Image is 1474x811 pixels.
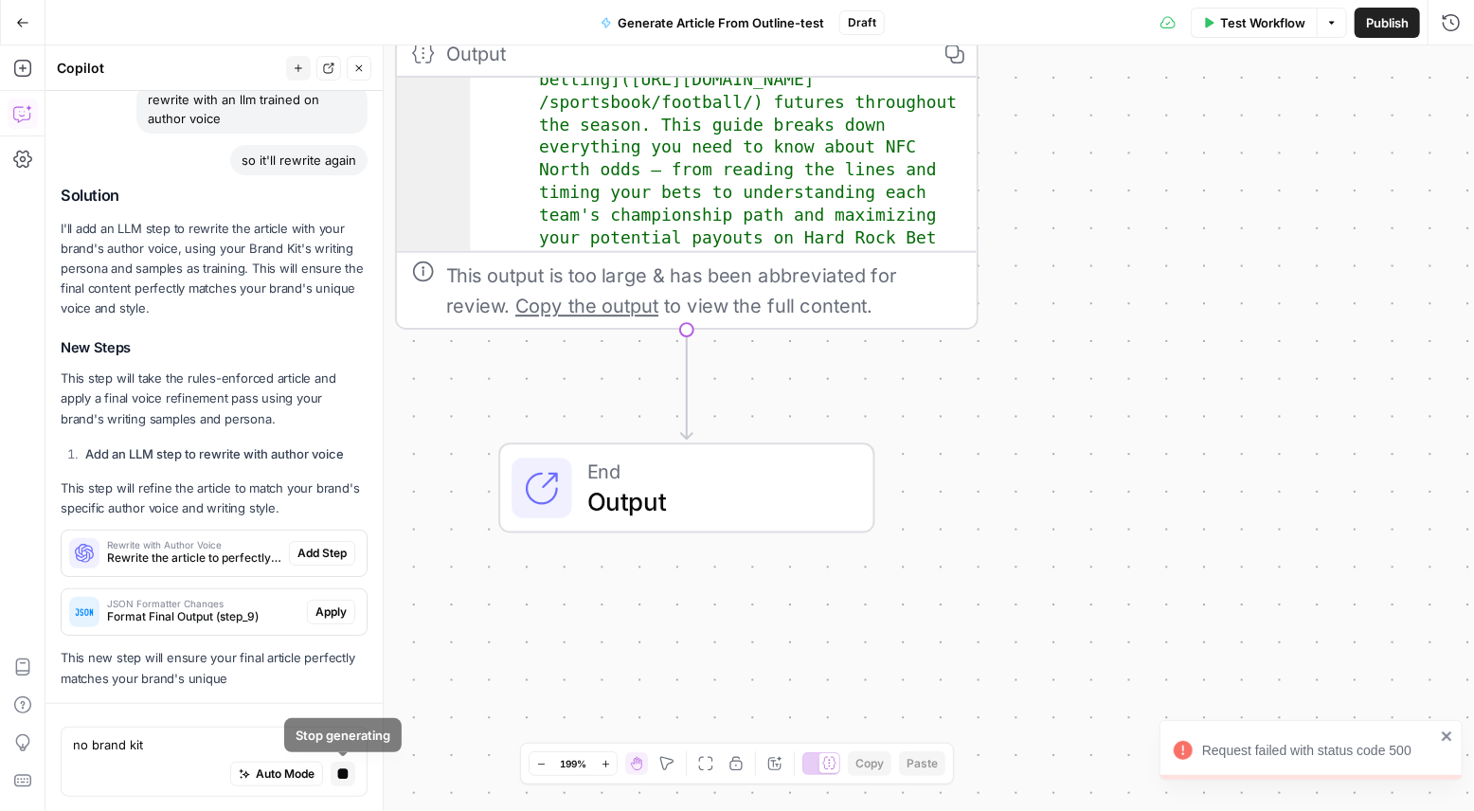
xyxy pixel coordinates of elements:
strong: Add an LLM step to rewrite with author voice [85,446,344,461]
button: Add Step [289,541,355,566]
span: Apply [315,604,347,621]
span: Test Workflow [1220,13,1305,32]
div: EndOutput [395,442,979,532]
p: I'll add an LLM step to rewrite the article with your brand's author voice, using your Brand Kit'... [61,219,368,319]
textarea: no brand kit [73,734,355,753]
button: close [1441,729,1454,744]
span: Auto Mode [256,765,315,782]
span: Paste [907,755,938,772]
div: Output [446,38,921,68]
div: rewrite with an llm trained on author voice [136,84,368,134]
button: Generate Article From Outline-test [589,8,836,38]
div: Copilot [57,59,280,78]
span: Format Final Output (step_9) [107,608,299,625]
span: Copy the output [515,294,658,316]
span: JSON Formatter Changes [107,599,299,608]
div: Request failed with status code 500 [1202,741,1435,760]
button: Apply [307,600,355,624]
span: Publish [1366,13,1409,32]
span: Rewrite the article to perfectly match the brand's author voice and writing style [107,550,281,567]
h3: New Steps [61,339,368,357]
button: Test Workflow [1191,8,1317,38]
span: Add Step [297,545,347,562]
span: Generate Article From Outline-test [618,13,824,32]
p: This step will refine the article to match your brand's specific author voice and writing style. [61,478,368,518]
span: 199% [560,756,586,771]
div: This output is too large & has been abbreviated for review. to view the full content. [446,261,962,321]
span: End [587,456,843,486]
span: Rewrite with Author Voice [107,540,281,550]
button: Copy [848,751,891,776]
span: Copy [855,755,884,772]
h2: Solution [61,187,368,205]
span: Output [587,482,843,520]
div: so it'll rewrite again [230,145,368,175]
button: Publish [1355,8,1420,38]
button: Paste [899,751,945,776]
g: Edge from step_9 to end [681,330,692,440]
p: This new step will ensure your final article perfectly matches your brand's unique [61,648,368,688]
button: Auto Mode [230,761,323,785]
p: This step will take the rules-enforced article and apply a final voice refinement pass using your... [61,369,368,428]
span: Draft [848,14,876,31]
